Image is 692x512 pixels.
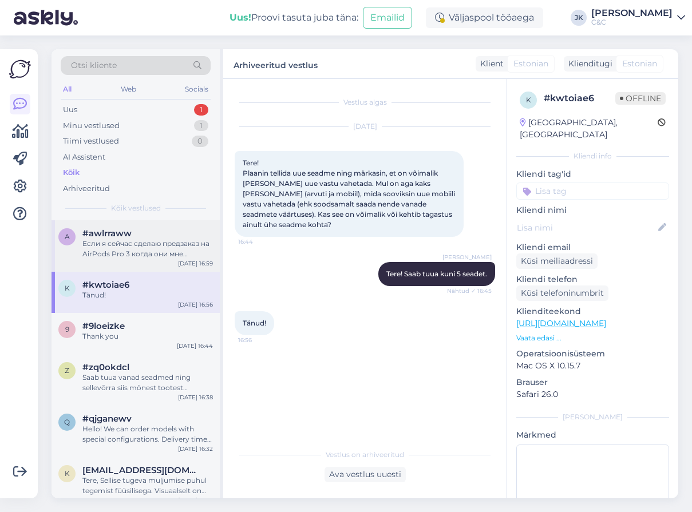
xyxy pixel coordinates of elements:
[65,366,69,375] span: z
[243,158,457,229] span: Tere! Plaanin tellida uue seadme ning märkasin, et on võimalik [PERSON_NAME] uue vastu vahetada. ...
[65,469,70,478] span: k
[516,305,669,317] p: Klienditeekond
[9,58,31,80] img: Askly Logo
[82,372,213,393] div: Saab tuua vanad seadmed ning sellevõrra siis mõnest tootest soodustust saada.
[82,362,129,372] span: #zq0okdcl
[192,136,208,147] div: 0
[82,321,125,331] span: #9loeizke
[65,284,70,292] span: k
[64,418,70,426] span: q
[520,117,658,141] div: [GEOGRAPHIC_DATA], [GEOGRAPHIC_DATA]
[516,388,669,400] p: Safari 26.0
[622,58,657,70] span: Estonian
[513,58,548,70] span: Estonian
[516,412,669,422] div: [PERSON_NAME]
[591,9,685,27] a: [PERSON_NAME]C&C
[183,82,211,97] div: Socials
[516,204,669,216] p: Kliendi nimi
[63,167,80,178] div: Kõik
[516,151,669,161] div: Kliendi info
[516,333,669,343] p: Vaata edasi ...
[82,475,213,496] div: Tere, Sellise tugeva muljumise puhul tegemist füüsilisega. Visuaalselt on mõeldud pigem kriimud j...
[177,342,213,350] div: [DATE] 16:44
[326,450,404,460] span: Vestlus on arhiveeritud
[82,290,213,300] div: Tänud!
[516,273,669,285] p: Kliendi telefon
[178,444,213,453] div: [DATE] 16:32
[111,203,161,213] span: Kõik vestlused
[238,336,281,344] span: 16:56
[178,496,213,505] div: [DATE] 16:32
[82,465,201,475] span: katriinjuurik1@gmail.com
[517,221,656,234] input: Lisa nimi
[82,331,213,342] div: Thank you
[235,121,495,132] div: [DATE]
[71,59,117,72] span: Otsi kliente
[516,376,669,388] p: Brauser
[82,239,213,259] div: Если я сейчас сделаю предзаказ на AirPods Pro 3 когда они мне прийдут
[178,259,213,268] div: [DATE] 16:59
[615,92,666,105] span: Offline
[61,82,74,97] div: All
[118,82,139,97] div: Web
[516,429,669,441] p: Märkmed
[238,237,281,246] span: 16:44
[363,7,412,29] button: Emailid
[235,97,495,108] div: Vestlus algas
[65,325,69,334] span: 9
[591,9,673,18] div: [PERSON_NAME]
[591,18,673,27] div: C&C
[230,12,251,23] b: Uus!
[178,393,213,402] div: [DATE] 16:38
[82,424,213,444] div: Hello! We can order models with special configurations. Delivery time is from 4 weeks and a 50% a...
[230,11,358,25] div: Proovi tasuta juba täna:
[516,241,669,253] p: Kliendi email
[516,360,669,372] p: Mac OS X 10.15.7
[516,285,608,301] div: Küsi telefoninumbrit
[516,253,598,269] div: Küsi meiliaadressi
[447,287,492,295] span: Nähtud ✓ 16:45
[526,96,531,104] span: k
[63,120,120,132] div: Minu vestlused
[516,168,669,180] p: Kliendi tag'id
[82,414,132,424] span: #qjganewv
[194,104,208,116] div: 1
[65,232,70,241] span: a
[544,92,615,105] div: # kwtoiae6
[63,136,119,147] div: Tiimi vestlused
[516,182,669,200] input: Lisa tag
[426,7,543,28] div: Väljaspool tööaega
[194,120,208,132] div: 1
[571,10,587,26] div: JK
[386,269,487,278] span: Tere! Saab tuua kuni 5 seadet.
[564,58,612,70] div: Klienditugi
[243,319,266,327] span: Tänud!
[325,467,406,482] div: Ava vestlus uuesti
[63,104,77,116] div: Uus
[234,56,318,72] label: Arhiveeritud vestlus
[442,253,492,261] span: [PERSON_NAME]
[516,318,606,328] a: [URL][DOMAIN_NAME]
[63,152,105,163] div: AI Assistent
[63,183,110,195] div: Arhiveeritud
[476,58,504,70] div: Klient
[516,348,669,360] p: Operatsioonisüsteem
[82,228,132,239] span: #awlrraww
[82,280,129,290] span: #kwtoiae6
[178,300,213,309] div: [DATE] 16:56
